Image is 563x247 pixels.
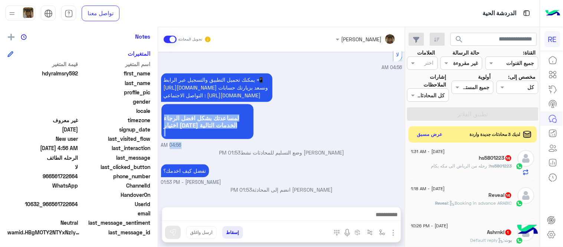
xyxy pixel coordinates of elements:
[411,148,445,155] span: [DATE] - 1:31 AM
[80,88,151,96] span: profile_pic
[489,192,512,198] h5: Reveal
[414,129,446,140] button: عرض مسبق
[516,237,523,244] img: WhatsApp
[334,230,340,236] img: make a call
[21,34,27,40] img: notes
[471,237,505,243] span: : Default reply
[487,229,512,235] h5: Ashrnkl
[7,116,78,124] span: غير معروف
[7,126,78,133] span: 2025-08-15T01:55:24.764Z
[128,50,150,57] h6: المتغيرات
[431,163,490,169] span: رحله من الرياض الى مكه بكام
[407,107,539,121] button: تطبيق الفلاتر
[505,192,511,198] span: 14
[80,116,151,124] span: timezone
[169,229,177,236] img: send message
[80,191,151,199] span: HandoverOn
[80,135,151,143] span: last_visited_flow
[516,163,523,170] img: WhatsApp
[7,163,78,171] span: لا
[65,9,73,18] img: tab
[7,69,78,77] span: hdyralmsry592
[164,114,251,129] span: لمساعدتك بشكل افضل الرجاء اختيار [DATE] الخدمات التالية
[80,172,151,180] span: phone_number
[80,209,151,217] span: email
[522,9,531,18] img: tab
[451,33,469,49] button: search
[80,60,151,68] span: اسم المتغير
[7,98,78,105] span: null
[7,182,78,189] span: 2
[425,59,435,68] div: اختر
[7,172,78,180] span: 966561722664
[80,144,151,152] span: last_interaction
[7,144,78,152] span: 2025-08-15T01:56:20.631Z
[411,185,445,192] span: [DATE] - 1:18 AM
[80,107,151,115] span: locale
[80,126,151,133] span: signup_date
[161,73,272,102] p: 15/8/2025, 4:56 AM
[80,182,151,189] span: ChannelId
[516,200,523,207] img: WhatsApp
[417,49,435,56] label: العلامات
[364,226,376,238] button: Trigger scenario
[161,186,402,194] p: [PERSON_NAME] انضم إلى المحادثة
[7,135,78,143] span: New user
[7,228,82,236] span: wamid.HBgMOTY2NTYxNzIyNjY0FQIAEhggRTU5N0VBMEMzQzMyMzdDN0FEOUVFRTM5NzhGRkU1REMA
[389,228,398,237] img: send attachment
[222,226,243,239] button: إسقاط
[230,186,252,193] span: 01:53 PM
[164,77,268,98] span: يمكنك تحميل التطبيق والتسجيل عبر الرابط 📲 [URL][DOMAIN_NAME] ونسعد بزيارتك حسابات التواصل الاجتما...
[379,230,385,235] img: select flow
[82,6,120,21] a: تواصل معنا
[367,230,373,235] img: Trigger scenario
[80,200,151,208] span: UserId
[478,73,491,81] label: أولوية
[161,179,221,186] span: [PERSON_NAME] - 01:53 PM
[523,49,536,56] label: القناة:
[178,36,203,42] small: تحويل المحادثة
[7,154,78,162] span: الرحله الطائف
[546,6,560,21] img: Logo
[376,226,389,238] button: select flow
[80,79,151,87] span: last_name
[7,200,78,208] span: 10632_966561722664
[161,142,181,149] span: 04:56 AM
[382,65,402,70] span: 04:56 AM
[23,7,33,18] img: userImage
[80,163,151,171] span: last_clicked_button
[505,230,511,235] span: 1
[219,149,240,156] span: 01:53 PM
[83,228,150,236] span: last_message_id
[44,9,53,18] img: tab
[455,35,464,44] span: search
[80,69,151,77] span: first_name
[7,107,78,115] span: null
[505,237,512,243] span: بوت
[7,191,78,199] span: null
[505,155,511,161] span: 14
[470,131,521,138] span: لديك 3 محادثات جديدة واردة
[518,150,534,167] img: defaultAdmin.png
[448,200,512,206] span: : Booking in advance ARABIC
[411,222,448,229] span: [DATE] - 10:26 PM
[80,154,151,162] span: last_message
[407,73,446,89] label: إشارات الملاحظات
[343,228,352,237] img: send voice note
[61,6,76,21] a: tab
[435,200,448,206] span: Reveal
[7,209,78,217] span: null
[396,51,399,58] span: لا
[7,219,78,227] span: 0
[352,226,364,238] button: create order
[479,155,512,161] h5: hs5801223
[80,219,151,227] span: last_message_sentiment
[7,9,17,18] img: profile
[186,226,217,239] button: ارسل واغلق
[135,33,150,40] h6: Notes
[483,9,517,19] p: الدردشة الحية
[80,98,151,105] span: gender
[518,187,534,204] img: defaultAdmin.png
[7,60,78,68] span: قيمة المتغير
[161,149,402,156] p: [PERSON_NAME] وضع التسليم للمحادثات نشط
